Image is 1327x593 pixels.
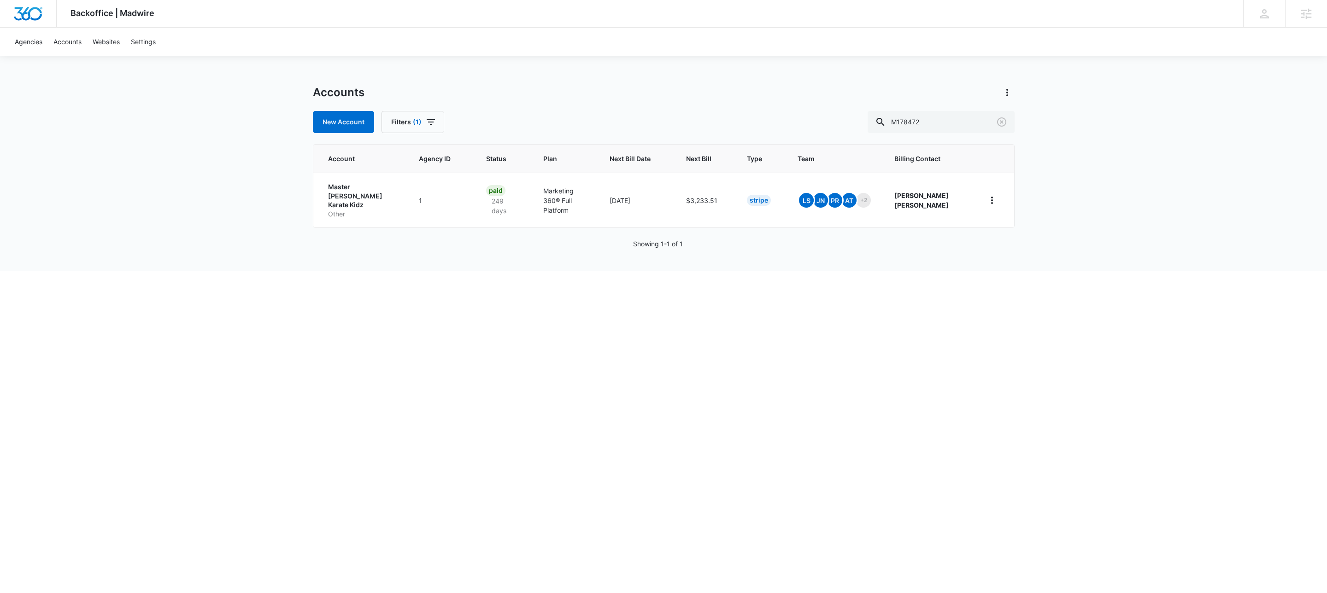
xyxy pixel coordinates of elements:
[994,115,1009,129] button: Clear
[382,111,444,133] button: Filters(1)
[675,173,736,227] td: $3,233.51
[894,154,962,163] span: Billing Contact
[747,195,771,206] div: Stripe
[313,111,374,133] a: New Account
[125,28,161,56] a: Settings
[610,154,651,163] span: Next Bill Date
[842,193,857,208] span: AT
[48,28,87,56] a: Accounts
[856,193,871,208] span: +2
[486,185,505,196] div: Paid
[87,28,125,56] a: Websites
[894,192,949,209] strong: [PERSON_NAME] [PERSON_NAME]
[328,182,397,209] p: Master [PERSON_NAME] Karate Kidz
[313,86,364,99] h1: Accounts
[686,154,711,163] span: Next Bill
[633,239,683,249] p: Showing 1-1 of 1
[413,119,422,125] span: (1)
[798,154,859,163] span: Team
[419,154,451,163] span: Agency ID
[328,154,384,163] span: Account
[599,173,675,227] td: [DATE]
[9,28,48,56] a: Agencies
[799,193,814,208] span: LS
[486,196,521,215] p: 249 days
[985,193,999,208] button: home
[543,154,587,163] span: Plan
[868,111,1015,133] input: Search
[1000,85,1015,100] button: Actions
[543,186,587,215] p: Marketing 360® Full Platform
[328,209,397,219] p: Other
[328,182,397,218] a: Master [PERSON_NAME] Karate KidzOther
[486,154,508,163] span: Status
[747,154,762,163] span: Type
[70,8,154,18] span: Backoffice | Madwire
[408,173,475,227] td: 1
[813,193,828,208] span: JN
[828,193,842,208] span: PR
